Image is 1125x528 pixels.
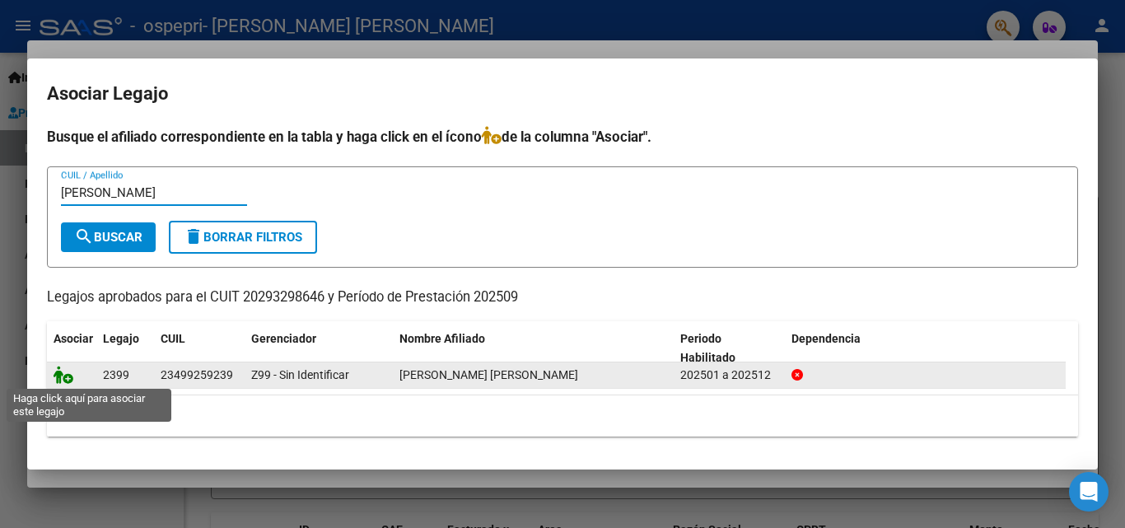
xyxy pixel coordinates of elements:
[74,230,142,245] span: Buscar
[251,332,316,345] span: Gerenciador
[61,222,156,252] button: Buscar
[251,368,349,381] span: Z99 - Sin Identificar
[154,321,245,376] datatable-header-cell: CUIL
[674,321,785,376] datatable-header-cell: Periodo Habilitado
[169,221,317,254] button: Borrar Filtros
[161,332,185,345] span: CUIL
[680,332,735,364] span: Periodo Habilitado
[161,366,233,385] div: 23499259239
[47,78,1078,110] h2: Asociar Legajo
[96,321,154,376] datatable-header-cell: Legajo
[47,321,96,376] datatable-header-cell: Asociar
[184,230,302,245] span: Borrar Filtros
[680,366,778,385] div: 202501 a 202512
[791,332,861,345] span: Dependencia
[1069,472,1109,512] div: Open Intercom Messenger
[54,332,93,345] span: Asociar
[103,368,129,381] span: 2399
[399,368,578,381] span: BILURON HERRERA TIAGO NAHUEL
[393,321,674,376] datatable-header-cell: Nombre Afiliado
[74,227,94,246] mat-icon: search
[399,332,485,345] span: Nombre Afiliado
[103,332,139,345] span: Legajo
[245,321,393,376] datatable-header-cell: Gerenciador
[47,395,1078,437] div: 1 registros
[785,321,1066,376] datatable-header-cell: Dependencia
[184,227,203,246] mat-icon: delete
[47,287,1078,308] p: Legajos aprobados para el CUIT 20293298646 y Período de Prestación 202509
[47,126,1078,147] h4: Busque el afiliado correspondiente en la tabla y haga click en el ícono de la columna "Asociar".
